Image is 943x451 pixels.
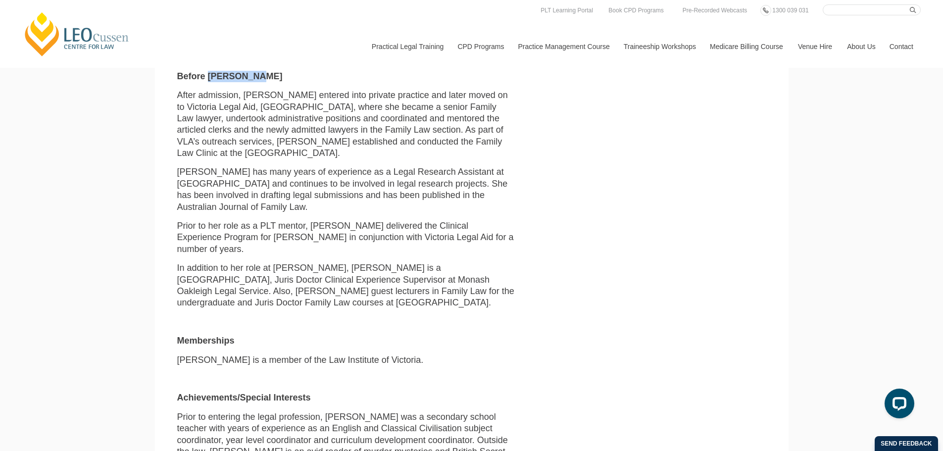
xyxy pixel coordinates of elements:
[177,220,515,255] p: Prior to her role as a PLT mentor, [PERSON_NAME] delivered the Clinical Experience Program for [P...
[791,25,840,68] a: Venue Hire
[606,5,666,16] a: Book CPD Programs
[680,5,750,16] a: Pre-Recorded Webcasts
[22,11,132,57] a: [PERSON_NAME] Centre for Law
[177,336,235,346] strong: Memberships
[877,385,918,426] iframe: LiveChat chat widget
[177,71,283,81] strong: Before [PERSON_NAME]
[770,5,811,16] a: 1300 039 031
[538,5,596,16] a: PLT Learning Portal
[177,354,515,366] p: [PERSON_NAME] is a member of the Law Institute of Victoria.
[616,25,702,68] a: Traineeship Workshops
[511,25,616,68] a: Practice Management Course
[450,25,510,68] a: CPD Programs
[772,7,808,14] span: 1300 039 031
[364,25,450,68] a: Practical Legal Training
[177,166,515,213] p: [PERSON_NAME] has many years of experience as a Legal Research Assistant at [GEOGRAPHIC_DATA] and...
[177,90,515,159] p: After admission, [PERSON_NAME] entered into private practice and later moved on to Victoria Legal...
[177,393,311,402] strong: Achievements/Special Interests
[882,25,921,68] a: Contact
[177,262,515,309] p: In addition to her role at [PERSON_NAME], [PERSON_NAME] is a [GEOGRAPHIC_DATA], Juris Doctor Clin...
[840,25,882,68] a: About Us
[702,25,791,68] a: Medicare Billing Course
